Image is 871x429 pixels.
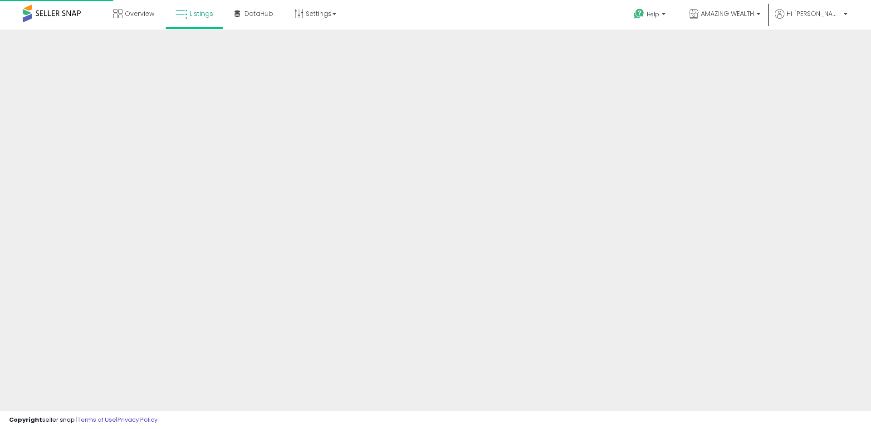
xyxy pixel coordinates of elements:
span: AMAZING WEALTH [701,9,754,18]
span: DataHub [245,9,273,18]
span: Listings [190,9,213,18]
a: Help [626,1,675,30]
a: Hi [PERSON_NAME] [775,9,847,30]
span: Hi [PERSON_NAME] [787,9,841,18]
span: Help [647,10,659,18]
i: Get Help [633,8,645,20]
span: Overview [125,9,154,18]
